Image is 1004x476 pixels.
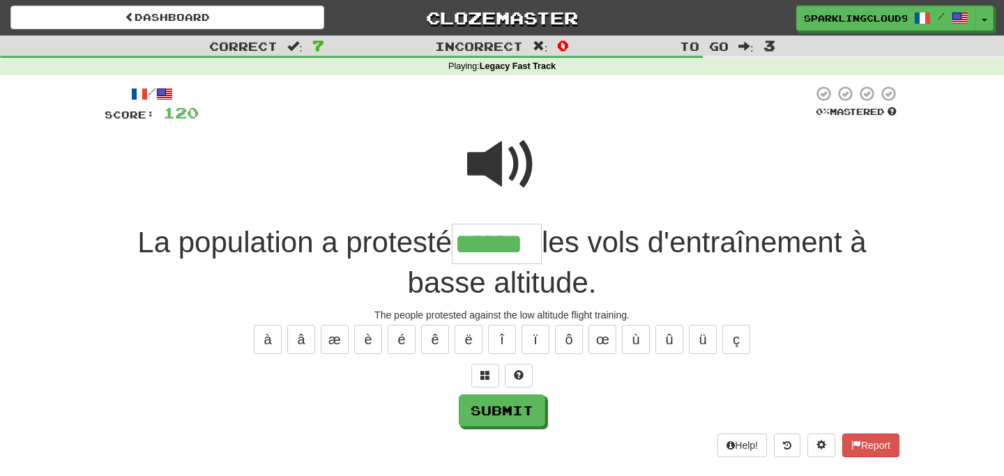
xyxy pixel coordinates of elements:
[796,6,976,31] a: SparklingCloud9319 /
[354,325,382,354] button: è
[588,325,616,354] button: œ
[722,325,750,354] button: ç
[312,37,324,54] span: 7
[774,433,800,457] button: Round history (alt+y)
[813,106,899,118] div: Mastered
[533,40,548,52] span: :
[471,364,499,387] button: Switch sentence to multiple choice alt+p
[816,106,830,117] span: 0 %
[522,325,549,354] button: ï
[388,325,416,354] button: é
[105,308,899,322] div: The people protested against the low altitude flight training.
[254,325,282,354] button: à
[804,12,907,24] span: SparklingCloud9319
[287,325,315,354] button: â
[763,37,775,54] span: 3
[321,325,349,354] button: æ
[408,226,867,300] span: les vols d'entraînement à basse altitude.
[689,325,717,354] button: ü
[738,40,754,52] span: :
[655,325,683,354] button: û
[622,325,650,354] button: ù
[435,39,523,53] span: Incorrect
[137,226,452,259] span: La population a protesté
[10,6,324,29] a: Dashboard
[938,11,945,21] span: /
[163,104,199,121] span: 120
[480,61,556,71] strong: Legacy Fast Track
[459,394,545,427] button: Submit
[287,40,303,52] span: :
[345,6,659,30] a: Clozemaster
[105,109,155,121] span: Score:
[505,364,533,387] button: Single letter hint - you only get 1 per sentence and score half the points! alt+h
[488,325,516,354] button: î
[209,39,277,53] span: Correct
[555,325,583,354] button: ô
[680,39,729,53] span: To go
[717,433,767,457] button: Help!
[421,325,449,354] button: ê
[842,433,899,457] button: Report
[557,37,569,54] span: 0
[455,325,482,354] button: ë
[105,85,199,102] div: /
